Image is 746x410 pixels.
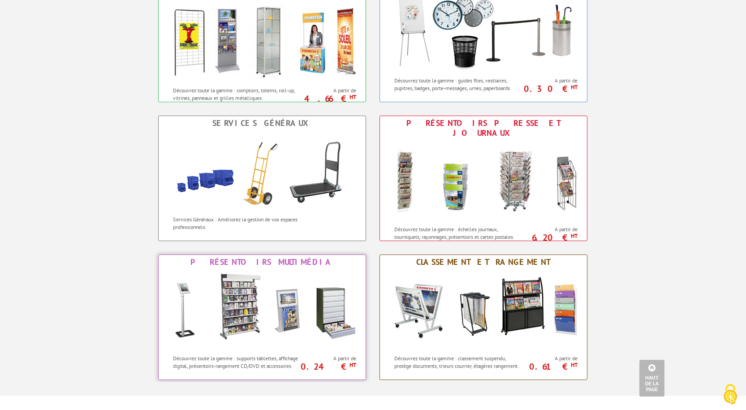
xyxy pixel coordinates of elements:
[164,1,361,82] img: Exposition Grilles et Panneaux
[382,257,585,267] div: Classement et Rangement
[158,116,366,241] a: Services Généraux Services Généraux Services Généraux : Améliorez la gestion de vos espaces profe...
[349,361,356,369] sup: HT
[520,86,578,91] p: 0.30 €
[385,269,582,350] img: Classement et Rangement
[161,257,363,267] div: Présentoirs Multimédia
[525,77,578,84] span: A partir de
[303,87,357,94] span: A partir de
[161,118,363,128] div: Services Généraux
[525,226,578,233] span: A partir de
[394,354,522,370] p: Découvrez toute la gamme : classement suspendu, protège documents, trieurs courrier, étagères ran...
[571,232,578,240] sup: HT
[639,360,664,397] a: Haut de la page
[349,93,356,101] sup: HT
[525,355,578,362] span: A partir de
[719,383,742,406] img: Cookies (fenêtre modale)
[715,380,746,410] button: Cookies (fenêtre modale)
[299,96,357,101] p: 4.66 €
[379,116,587,241] a: Présentoirs Presse et Journaux Présentoirs Presse et Journaux Découvrez toute la gamme : échelles...
[173,216,301,231] p: Services Généraux : Améliorez la gestion de vos espaces professionnels.
[164,130,361,211] img: Services Généraux
[394,225,522,241] p: Découvrez toute la gamme : échelles journaux, tourniquets, rayonnages, présentoirs et cartes post...
[173,86,301,102] p: Découvrez toute la gamme : comptoirs, totems, roll-up, vitrines, panneaux et grilles métalliques.
[571,83,578,91] sup: HT
[520,235,578,240] p: 6.20 €
[303,355,357,362] span: A partir de
[158,255,366,380] a: Présentoirs Multimédia Présentoirs Multimédia Découvrez toute la gamme : supports tablettes, affi...
[571,361,578,369] sup: HT
[164,269,361,350] img: Présentoirs Multimédia
[394,77,522,92] p: Découvrez toute la gamme : guides files, vestiaires, pupitres, badges, porte-messages, urnes, pap...
[173,354,301,370] p: Découvrez toute la gamme : supports tablettes, affichage digital, présentoirs-rangement CD/DVD et...
[379,255,587,380] a: Classement et Rangement Classement et Rangement Découvrez toute la gamme : classement suspendu, p...
[299,364,357,369] p: 0.24 €
[385,140,582,221] img: Présentoirs Presse et Journaux
[382,118,585,138] div: Présentoirs Presse et Journaux
[520,364,578,369] p: 0.61 €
